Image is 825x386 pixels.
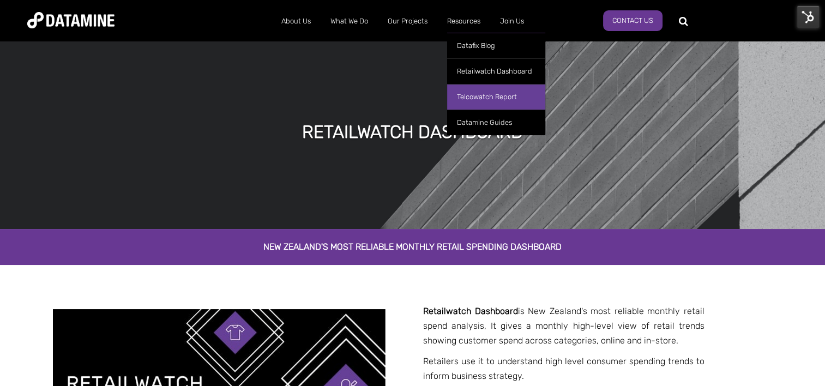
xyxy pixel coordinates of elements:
[603,10,663,31] a: Contact Us
[447,110,545,135] a: Datamine Guides
[797,5,820,28] img: HubSpot Tools Menu Toggle
[321,7,378,35] a: What We Do
[490,7,534,35] a: Join Us
[423,306,704,346] span: is New Zealand's most reliable monthly retail spend analysis, It gives a monthly high-level view ...
[437,7,490,35] a: Resources
[423,356,704,381] span: Retailers use it to understand high level consumer spending trends to inform business strategy.
[272,7,321,35] a: About Us
[378,7,437,35] a: Our Projects
[263,242,562,252] span: New Zealand's most reliable monthly retail spending dashboard
[447,58,545,84] a: Retailwatch Dashboard
[447,33,545,58] a: Datafix Blog
[302,120,523,144] h1: retailWATCH Dashboard
[447,84,545,110] a: Telcowatch Report
[27,12,115,28] img: Datamine
[423,306,518,316] strong: Retailwatch Dashboard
